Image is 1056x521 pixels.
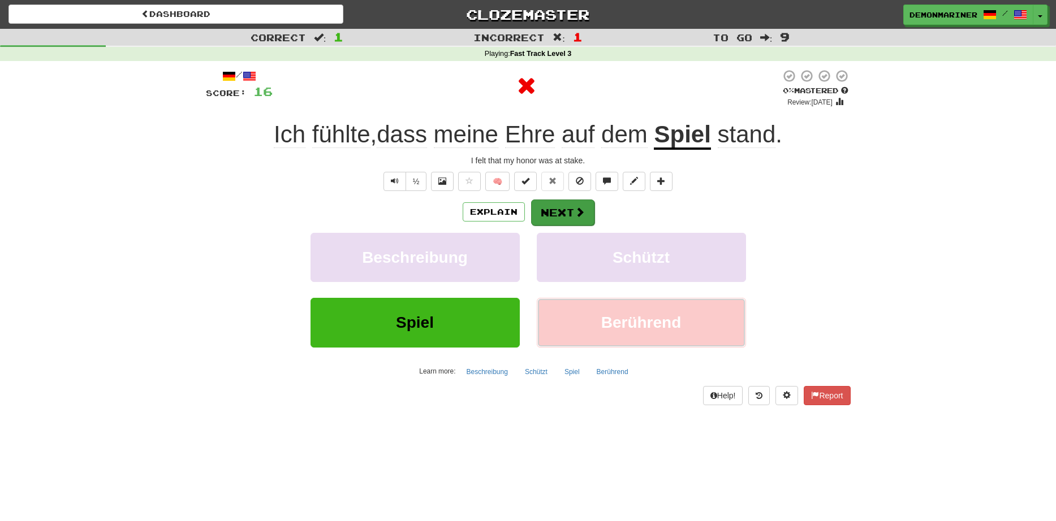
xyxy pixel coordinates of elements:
[510,50,572,58] strong: Fast Track Level 3
[718,121,776,148] span: stand
[541,172,564,191] button: Reset to 0% Mastered (alt+r)
[760,33,773,42] span: :
[314,33,326,42] span: :
[312,121,370,148] span: fühlte
[903,5,1033,25] a: Demonmariner /
[360,5,695,24] a: Clozemaster
[406,172,427,191] button: ½
[460,363,514,380] button: Beschreibung
[1002,9,1008,17] span: /
[463,202,525,222] button: Explain
[910,10,977,20] span: Demonmariner
[650,172,673,191] button: Add to collection (alt+a)
[253,84,273,98] span: 16
[537,233,746,282] button: Schützt
[311,233,520,282] button: Beschreibung
[562,121,594,148] span: auf
[711,121,782,148] span: .
[781,86,851,96] div: Mastered
[381,172,427,191] div: Text-to-speech controls
[251,32,306,43] span: Correct
[311,298,520,347] button: Spiel
[206,88,247,98] span: Score:
[431,172,454,191] button: Show image (alt+x)
[362,249,468,266] span: Beschreibung
[654,121,710,150] u: Spiel
[274,121,305,148] span: Ich
[780,30,790,44] span: 9
[514,172,537,191] button: Set this sentence to 100% Mastered (alt+m)
[591,363,635,380] button: Berührend
[558,363,586,380] button: Spiel
[703,386,743,405] button: Help!
[8,5,343,24] a: Dashboard
[274,121,654,148] span: ,
[787,98,833,106] small: Review: [DATE]
[783,86,794,95] span: 0 %
[601,314,682,331] span: Berührend
[568,172,591,191] button: Ignore sentence (alt+i)
[505,121,555,148] span: Ehre
[206,69,273,83] div: /
[396,314,434,331] span: Spiel
[473,32,545,43] span: Incorrect
[573,30,583,44] span: 1
[458,172,481,191] button: Favorite sentence (alt+f)
[531,199,594,225] button: Next
[713,32,752,43] span: To go
[748,386,770,405] button: Round history (alt+y)
[434,121,498,148] span: meine
[383,172,406,191] button: Play sentence audio (ctl+space)
[334,30,343,44] span: 1
[537,298,746,347] button: Berührend
[553,33,565,42] span: :
[623,172,645,191] button: Edit sentence (alt+d)
[601,121,648,148] span: dem
[613,249,670,266] span: Schützt
[377,121,427,148] span: dass
[804,386,850,405] button: Report
[419,367,455,375] small: Learn more:
[519,363,554,380] button: Schützt
[206,155,851,166] div: I felt that my honor was at stake.
[485,172,510,191] button: 🧠
[596,172,618,191] button: Discuss sentence (alt+u)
